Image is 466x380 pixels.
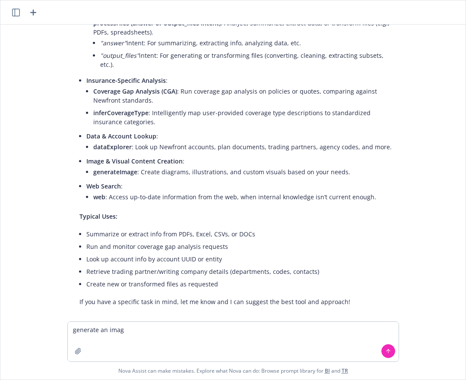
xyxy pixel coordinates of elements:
[86,155,394,180] li: :
[93,109,149,117] span: inferCoverageType
[93,107,394,128] li: : Intelligently map user-provided coverage type descriptions to standardized insurance categories.
[93,191,394,203] li: : Access up-to-date information from the web, when internal knowledge isn’t current enough.
[93,85,394,107] li: : Run coverage gap analysis on policies or quotes, comparing against Newfront standards.
[86,6,394,74] li: :
[100,49,394,71] li: intent: For generating or transforming files (converting, cleaning, extracting subsets, etc.).
[79,297,394,306] p: If you have a specific task in mind, let me know and I can suggest the best tool and approach!
[79,212,117,220] span: Typical Uses:
[86,253,394,265] li: Look up account info by account UUID or entity
[86,240,394,253] li: Run and monitor coverage gap analysis requests
[86,278,394,290] li: Create new or transformed files as requested
[118,362,348,380] span: Nova Assist can make mistakes. Explore what Nova can do: Browse prompt library for and
[93,193,105,201] span: web
[86,265,394,278] li: Retrieve trading partner/writing company details (departments, codes, contacts)
[93,166,394,178] li: : Create diagrams, illustrations, and custom visuals based on your needs.
[93,143,132,151] span: dataExplorer
[93,17,394,72] li: : Analyze, summarize, extract data, or transform files (e.g., PDFs, spreadsheets).
[93,168,137,176] span: generateImage
[93,141,394,153] li: : Look up Newfront accounts, plan documents, trading partners, agency codes, and more.
[86,182,121,190] span: Web Search
[86,180,394,205] li: :
[86,76,166,85] span: Insurance-Specific Analysis
[86,74,394,130] li: :
[325,367,330,374] a: BI
[86,157,183,165] span: Image & Visual Content Creation
[86,228,394,240] li: Summarize or extract info from PDFs, Excel, CSVs, or DOCs
[93,87,177,95] span: Coverage Gap Analysis (CGA)
[86,132,156,140] span: Data & Account Lookup
[100,39,127,47] em: "answer"
[100,37,394,49] li: intent: For summarizing, extracting info, analyzing data, etc.
[342,367,348,374] a: TR
[86,130,394,155] li: :
[100,51,139,60] em: "output_files"
[68,322,399,361] textarea: generate an im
